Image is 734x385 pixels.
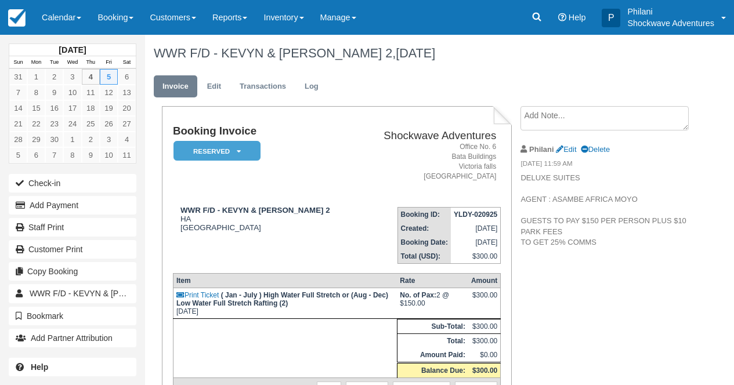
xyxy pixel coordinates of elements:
td: [DATE] [173,288,397,319]
th: Mon [27,56,45,69]
th: Total (USD): [397,249,451,264]
strong: WWR F/D - KEVYN & [PERSON_NAME] 2 [180,206,330,215]
span: Help [569,13,586,22]
a: 16 [45,100,63,116]
strong: Philani [529,145,554,154]
a: 4 [82,69,100,85]
strong: [DATE] [59,45,86,55]
a: 1 [63,132,81,147]
a: Delete [581,145,610,154]
a: 30 [45,132,63,147]
a: 5 [9,147,27,163]
button: Copy Booking [9,262,136,281]
a: 7 [9,85,27,100]
a: Edit [556,145,576,154]
a: 22 [27,116,45,132]
th: Sun [9,56,27,69]
a: 5 [100,69,118,85]
p: Shockwave Adventures [627,17,714,29]
a: 6 [118,69,136,85]
th: Booking ID: [397,208,451,222]
th: Balance Due: [397,363,468,378]
a: 31 [9,69,27,85]
div: $300.00 [471,291,497,308]
strong: ( Jan - July ) High Water Full Stretch or (Aug - Dec) Low Water Full Stretch Rafting (2) [176,291,388,307]
a: 28 [9,132,27,147]
i: Help [558,13,566,21]
p: DELUXE SUITES AGENT : ASAMBE AFRICA MOYO GUESTS TO PAY $150 PER PERSON PLUS $10 PARK FEES TO GET ... [520,173,686,248]
a: 29 [27,132,45,147]
th: Amount [468,274,501,288]
em: [DATE] 11:59 AM [520,159,686,172]
a: 17 [63,100,81,116]
a: 18 [82,100,100,116]
a: 26 [100,116,118,132]
strong: YLDY-020925 [454,210,497,219]
h2: Shockwave Adventures [362,130,496,142]
a: 9 [82,147,100,163]
strong: No. of Pax [400,291,436,299]
a: 27 [118,116,136,132]
th: Booking Date: [397,235,451,249]
h1: Booking Invoice [173,125,357,137]
a: 6 [27,147,45,163]
td: $0.00 [468,348,501,363]
th: Item [173,274,397,288]
a: 7 [45,147,63,163]
a: Transactions [231,75,295,98]
th: Amount Paid: [397,348,468,363]
td: $300.00 [451,249,501,264]
a: 11 [118,147,136,163]
a: Edit [198,75,230,98]
a: 9 [45,85,63,100]
th: Sub-Total: [397,319,468,334]
th: Thu [82,56,100,69]
div: HA [GEOGRAPHIC_DATA] [173,206,357,232]
button: Add Payment [9,196,136,215]
th: Total: [397,334,468,348]
a: 25 [82,116,100,132]
a: Staff Print [9,218,136,237]
a: Reserved [173,140,256,162]
a: 15 [27,100,45,116]
a: Help [9,358,136,376]
td: 2 @ $150.00 [397,288,468,319]
button: Bookmark [9,307,136,325]
a: 1 [27,69,45,85]
a: 13 [118,85,136,100]
h1: WWR F/D - KEVYN & [PERSON_NAME] 2, [154,46,687,60]
td: [DATE] [451,221,501,235]
a: 10 [100,147,118,163]
a: 11 [82,85,100,100]
a: 12 [100,85,118,100]
a: Log [296,75,327,98]
button: Check-in [9,174,136,192]
th: Wed [63,56,81,69]
a: 20 [118,100,136,116]
a: 3 [100,132,118,147]
b: Help [31,362,48,372]
em: Reserved [173,141,261,161]
td: $300.00 [468,334,501,348]
a: Print Ticket [176,291,219,299]
span: [DATE] [396,46,435,60]
a: 23 [45,116,63,132]
button: Add Partner Attribution [9,329,136,347]
a: Customer Print [9,240,136,259]
a: 24 [63,116,81,132]
address: Office No. 6 Bata Buildings Victoria falls [GEOGRAPHIC_DATA] [362,142,496,182]
a: 21 [9,116,27,132]
a: 2 [45,69,63,85]
a: 14 [9,100,27,116]
a: 10 [63,85,81,100]
th: Created: [397,221,451,235]
a: 19 [100,100,118,116]
div: P [602,9,620,27]
td: $300.00 [468,319,501,334]
th: Rate [397,274,468,288]
p: Philani [627,6,714,17]
a: WWR F/D - KEVYN & [PERSON_NAME] 2 [9,284,136,303]
a: 2 [82,132,100,147]
strong: $300.00 [472,366,497,375]
img: checkfront-main-nav-mini-logo.png [8,9,26,27]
